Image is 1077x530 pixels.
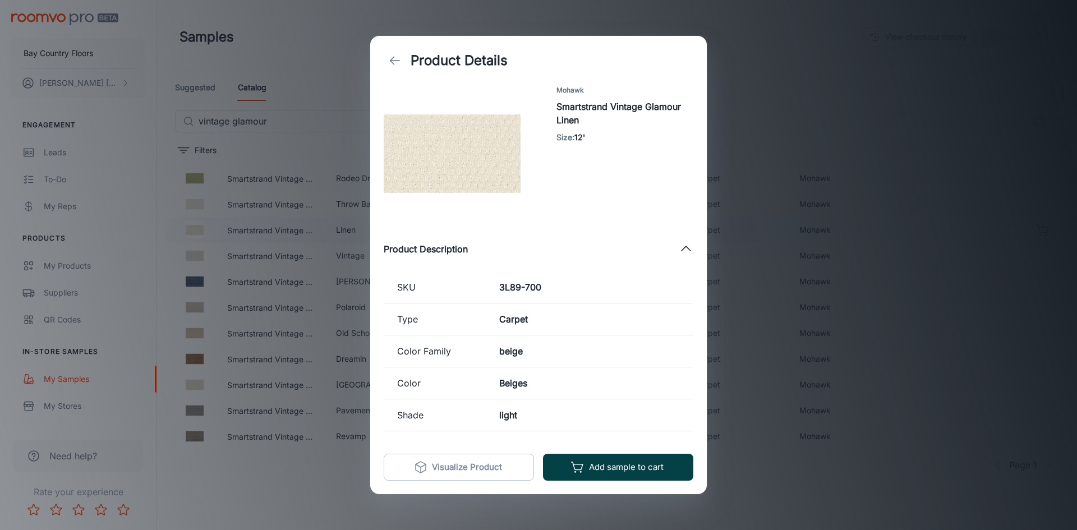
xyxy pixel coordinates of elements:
[499,344,680,358] h6: beige
[499,408,680,422] h6: light
[574,132,585,142] span: 12'
[411,50,508,71] h1: Product Details
[397,344,472,358] p: Color Family
[499,280,680,294] h6: 3L89-700
[556,100,693,127] h6: Smartstrand Vintage Glamour Linen
[397,312,472,326] p: Type
[397,376,472,390] p: Color
[556,131,693,144] h6: Size :
[397,408,472,422] p: Shade
[384,49,406,72] button: back
[384,242,468,256] h6: Product Description
[397,280,472,294] p: SKU
[384,454,534,481] button: Visualize Product
[556,85,693,95] span: Mohawk
[499,376,680,390] h6: Beiges
[499,312,680,326] h6: Carpet
[543,454,693,481] button: Add sample to cart
[384,231,693,267] div: Product Description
